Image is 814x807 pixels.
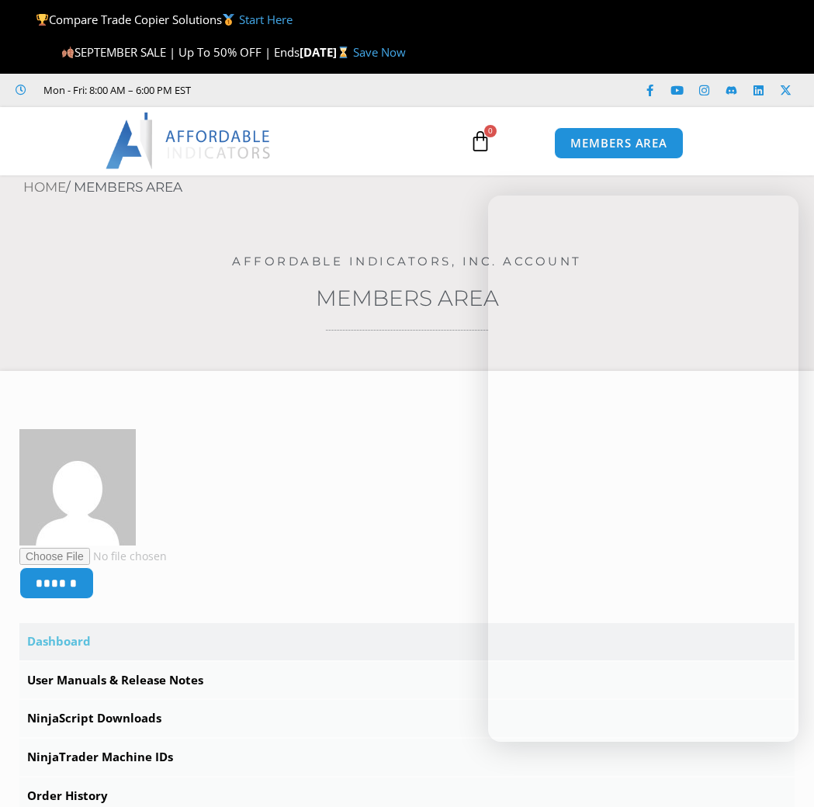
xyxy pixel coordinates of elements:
[239,12,293,27] a: Start Here
[106,113,272,168] img: LogoAI
[61,44,299,60] span: SEPTEMBER SALE | Up To 50% OFF | Ends
[338,47,349,58] img: ⌛
[23,175,814,200] nav: Breadcrumb
[19,623,795,660] a: Dashboard
[316,285,499,311] a: Members Area
[232,254,582,268] a: Affordable Indicators, Inc. Account
[62,47,74,58] img: 🍂
[570,137,667,149] span: MEMBERS AREA
[484,125,497,137] span: 0
[761,754,798,791] iframe: Intercom live chat
[19,739,795,776] a: NinjaTrader Machine IDs
[19,429,136,546] img: 24b01cdd5a67d5df54e0cd2aba648eccc424c632ff12d636cec44867d2d85049
[19,662,795,699] a: User Manuals & Release Notes
[446,119,514,164] a: 0
[23,179,66,195] a: Home
[488,196,798,742] iframe: Intercom live chat
[300,44,353,60] strong: [DATE]
[19,700,795,737] a: NinjaScript Downloads
[554,127,684,159] a: MEMBERS AREA
[223,14,234,26] img: 🥇
[199,82,431,98] iframe: Customer reviews powered by Trustpilot
[36,12,292,27] span: Compare Trade Copier Solutions
[353,44,406,60] a: Save Now
[36,14,48,26] img: 🏆
[40,81,191,99] span: Mon - Fri: 8:00 AM – 6:00 PM EST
